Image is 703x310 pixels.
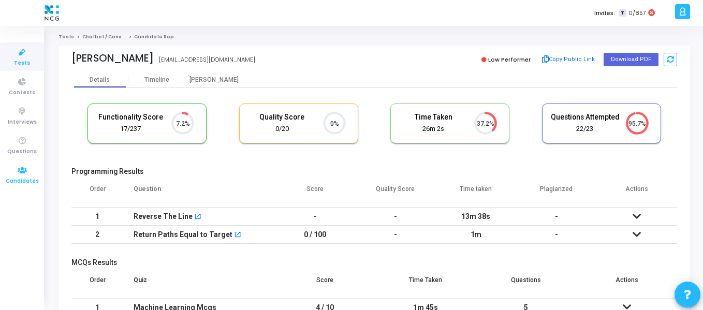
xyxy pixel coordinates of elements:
[123,179,275,208] th: Question
[71,208,123,226] td: 1
[555,212,558,220] span: -
[7,147,37,156] span: Questions
[96,113,165,122] h5: Functionality Score
[90,76,110,84] div: Details
[8,118,37,127] span: Interviews
[555,230,558,239] span: -
[275,226,356,244] td: 0 / 100
[96,124,165,134] div: 17/237
[604,53,658,66] button: Download PDF
[71,226,123,244] td: 2
[71,52,154,64] div: [PERSON_NAME]
[516,179,597,208] th: Plagiarized
[42,3,62,23] img: logo
[134,34,182,40] span: Candidate Report
[275,179,356,208] th: Score
[82,34,213,40] a: Chatbot / Conversational AI Engineer Assessment
[436,226,517,244] td: 1m
[476,270,576,299] th: Questions
[234,232,241,239] mat-icon: open_in_new
[6,177,39,186] span: Candidates
[619,9,626,17] span: T
[58,34,74,40] a: Tests
[134,208,193,225] div: Reverse The Line
[275,270,375,299] th: Score
[355,179,436,208] th: Quality Score
[185,76,242,84] div: [PERSON_NAME]
[488,55,531,64] span: Low Performer
[628,9,646,18] span: 0/857
[71,270,123,299] th: Order
[144,76,169,84] div: Timeline
[71,167,677,176] h5: Programming Results
[71,258,677,267] h5: MCQs Results
[355,226,436,244] td: -
[9,88,35,97] span: Contests
[159,55,255,64] div: [EMAIL_ADDRESS][DOMAIN_NAME]
[194,214,201,221] mat-icon: open_in_new
[247,124,317,134] div: 0/20
[14,59,30,68] span: Tests
[550,113,620,122] h5: Questions Attempted
[375,270,476,299] th: Time Taken
[597,179,678,208] th: Actions
[594,9,615,18] label: Invites:
[123,270,275,299] th: Quiz
[355,208,436,226] td: -
[550,124,620,134] div: 22/23
[577,270,677,299] th: Actions
[539,52,598,67] button: Copy Public Link
[247,113,317,122] h5: Quality Score
[399,113,468,122] h5: Time Taken
[134,226,232,243] div: Return Paths Equal to Target
[275,208,356,226] td: -
[71,179,123,208] th: Order
[58,34,690,40] nav: breadcrumb
[399,124,468,134] div: 26m 2s
[436,179,517,208] th: Time taken
[436,208,517,226] td: 13m 38s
